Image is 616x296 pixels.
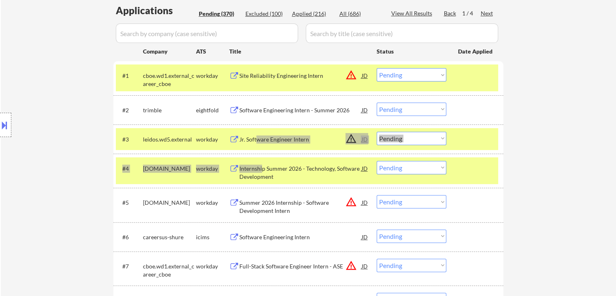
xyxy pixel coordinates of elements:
[143,72,196,88] div: cboe.wd1.external_career_cboe
[345,133,357,144] button: warning_amber
[229,47,369,56] div: Title
[345,260,357,271] button: warning_amber
[122,262,136,270] div: #7
[196,165,229,173] div: workday
[239,199,362,214] div: Summer 2026 Internship - Software Development Intern
[481,9,494,17] div: Next
[196,47,229,56] div: ATS
[444,9,457,17] div: Back
[239,233,362,241] div: Software Engineering Intern
[361,161,369,176] div: JD
[462,9,481,17] div: 1 / 4
[339,10,380,18] div: All (686)
[196,199,229,207] div: workday
[143,135,196,144] div: leidos.wd5.external
[245,10,286,18] div: Excluded (100)
[196,135,229,144] div: workday
[361,195,369,210] div: JD
[122,199,136,207] div: #5
[361,68,369,83] div: JD
[306,24,498,43] input: Search by title (case sensitive)
[239,106,362,114] div: Software Engineering Intern - Summer 2026
[239,165,362,180] div: Internship Summer 2026 - Technology, Software Development
[143,199,196,207] div: [DOMAIN_NAME]
[239,72,362,80] div: Site Reliability Engineering Intern
[143,47,196,56] div: Company
[391,9,435,17] div: View All Results
[116,24,298,43] input: Search by company (case sensitive)
[458,47,494,56] div: Date Applied
[377,44,446,58] div: Status
[239,262,362,270] div: Full-Stack Software Engineer Intern - ASE
[361,132,369,146] div: JD
[116,6,196,15] div: Applications
[196,262,229,270] div: workday
[345,69,357,81] button: warning_amber
[361,230,369,244] div: JD
[199,10,239,18] div: Pending (370)
[345,196,357,208] button: warning_amber
[361,259,369,273] div: JD
[196,72,229,80] div: workday
[143,165,196,173] div: [DOMAIN_NAME]
[122,233,136,241] div: #6
[143,262,196,278] div: cboe.wd1.external_career_cboe
[292,10,333,18] div: Applied (216)
[143,106,196,114] div: trimble
[361,103,369,117] div: JD
[143,233,196,241] div: careersus-shure
[196,106,229,114] div: eightfold
[196,233,229,241] div: icims
[239,135,362,144] div: Jr. Software Engineer Intern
